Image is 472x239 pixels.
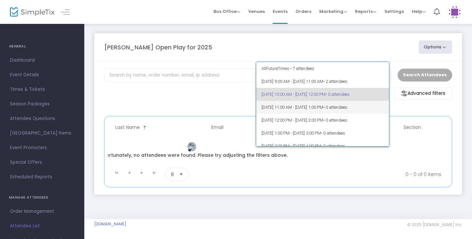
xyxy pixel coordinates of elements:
span: • 0 attendees [321,144,345,149]
span: [DATE] 2:00 PM - [DATE] 4:00 PM [261,140,384,152]
span: [DATE] 12:00 PM - [DATE] 2:00 PM [261,114,384,127]
span: [DATE] 9:00 AM - [DATE] 11:00 AM [261,75,384,88]
span: • 0 attendees [321,131,345,136]
span: • 0 attendees [326,92,350,97]
span: [DATE] 1:00 PM - [DATE] 3:00 PM [261,127,384,140]
span: All Future Times • 7 attendees [261,62,384,75]
span: • 2 attendees [323,79,347,84]
span: [DATE] 11:00 AM - [DATE] 1:00 PM [261,101,384,114]
span: • 0 attendees [323,105,347,110]
span: • 0 attendees [323,118,347,123]
span: [DATE] 10:00 AM - [DATE] 12:00 PM [261,88,384,101]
